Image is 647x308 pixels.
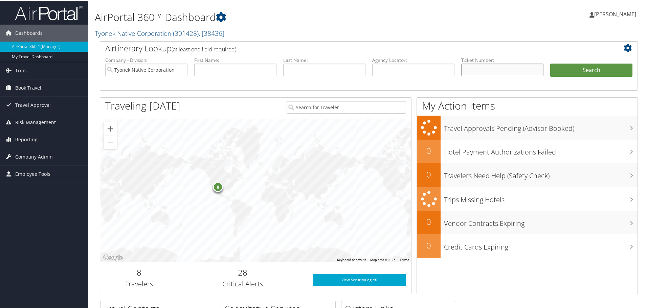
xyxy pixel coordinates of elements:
[104,121,117,135] button: Zoom in
[105,279,173,288] h3: Travelers
[444,215,638,228] h3: Vendor Contracts Expiring
[400,257,409,261] a: Terms (opens in new tab)
[105,98,180,112] h1: Traveling [DATE]
[444,120,638,133] h3: Travel Approvals Pending (Advisor Booked)
[183,279,303,288] h3: Critical Alerts
[194,56,276,63] label: First Name:
[444,191,638,204] h3: Trips Missing Hotels
[15,165,50,182] span: Employee Tools
[444,167,638,180] h3: Travelers Need Help (Safety Check)
[102,253,124,262] a: Open this area in Google Maps (opens a new window)
[15,96,51,113] span: Travel Approval
[417,168,441,180] h2: 0
[95,9,460,24] h1: AirPortal 360™ Dashboard
[15,62,27,78] span: Trips
[15,4,83,20] img: airportal-logo.png
[105,266,173,278] h2: 8
[313,273,406,285] a: View SecurityLogic®
[417,210,638,234] a: 0Vendor Contracts Expiring
[589,3,643,24] a: [PERSON_NAME]
[283,56,365,63] label: Last Name:
[172,45,236,52] span: (at least one field required)
[417,144,441,156] h2: 0
[417,98,638,112] h1: My Action Items
[213,181,223,191] div: 8
[372,56,454,63] label: Agency Locator:
[105,56,187,63] label: Company - Division:
[417,234,638,257] a: 0Credit Cards Expiring
[183,266,303,278] h2: 28
[370,257,396,261] span: Map data ©2025
[287,100,406,113] input: Search for Traveler
[15,113,56,130] span: Risk Management
[594,10,636,17] span: [PERSON_NAME]
[417,239,441,251] h2: 0
[173,28,199,37] span: ( 301428 )
[337,257,366,262] button: Keyboard shortcuts
[461,56,543,63] label: Ticket Number:
[417,163,638,186] a: 0Travelers Need Help (Safety Check)
[417,139,638,163] a: 0Hotel Payment Authorizations Failed
[417,115,638,139] a: Travel Approvals Pending (Advisor Booked)
[199,28,224,37] span: , [ 38436 ]
[105,42,588,53] h2: Airtinerary Lookup
[95,28,224,37] a: Tyonek Native Corporation
[15,79,41,96] span: Book Travel
[102,253,124,262] img: Google
[15,24,43,41] span: Dashboards
[444,238,638,251] h3: Credit Cards Expiring
[550,63,632,76] button: Search
[417,186,638,210] a: Trips Missing Hotels
[15,131,38,147] span: Reporting
[417,215,441,227] h2: 0
[104,135,117,149] button: Zoom out
[444,143,638,156] h3: Hotel Payment Authorizations Failed
[15,148,53,165] span: Company Admin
